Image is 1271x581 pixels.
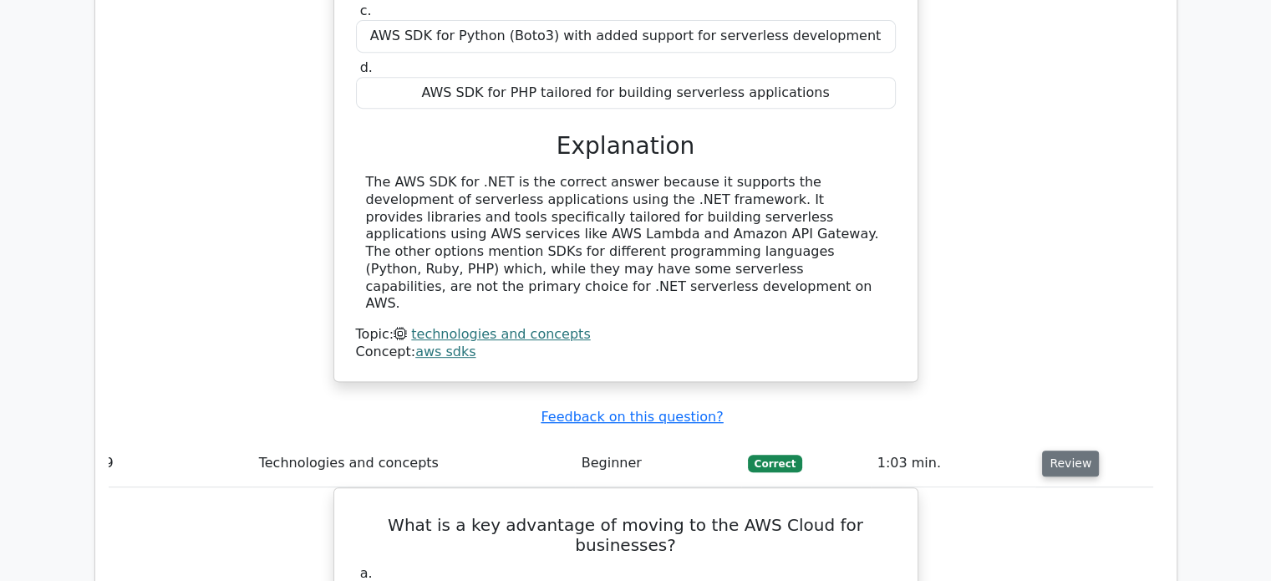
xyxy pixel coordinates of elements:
[360,3,372,18] span: c.
[360,59,373,75] span: d.
[99,440,252,487] td: 9
[356,20,896,53] div: AWS SDK for Python (Boto3) with added support for serverless development
[356,77,896,110] div: AWS SDK for PHP tailored for building serverless applications
[366,174,886,313] div: The AWS SDK for .NET is the correct answer because it supports the development of serverless appl...
[366,132,886,161] h3: Explanation
[411,326,590,342] a: technologies and concepts
[354,515,897,555] h5: What is a key advantage of moving to the AWS Cloud for businesses?
[1042,451,1099,477] button: Review
[360,565,373,581] span: a.
[356,344,896,361] div: Concept:
[871,440,1036,487] td: 1:03 min.
[415,344,475,359] a: aws sdks
[575,440,741,487] td: Beginner
[252,440,575,487] td: Technologies and concepts
[541,409,723,425] a: Feedback on this question?
[748,455,802,471] span: Correct
[356,326,896,344] div: Topic:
